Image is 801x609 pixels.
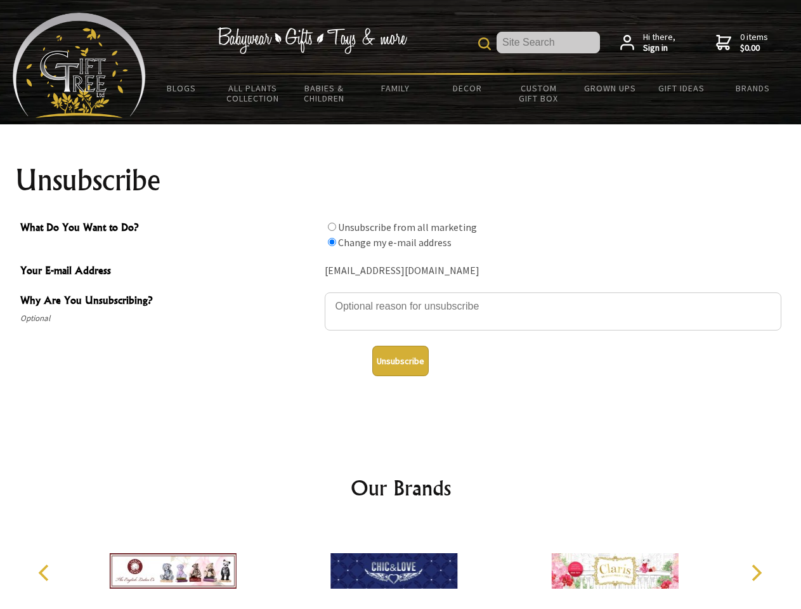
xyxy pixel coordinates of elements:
[620,32,675,54] a: Hi there,Sign in
[20,311,318,326] span: Optional
[643,43,675,54] strong: Sign in
[15,165,786,195] h1: Unsubscribe
[646,75,717,101] a: Gift Ideas
[478,37,491,50] img: product search
[20,219,318,238] span: What Do You Want to Do?
[217,27,407,54] img: Babywear - Gifts - Toys & more
[742,559,770,587] button: Next
[716,32,768,54] a: 0 items$0.00
[431,75,503,101] a: Decor
[20,292,318,311] span: Why Are You Unsubscribing?
[328,238,336,246] input: What Do You Want to Do?
[13,13,146,118] img: Babyware - Gifts - Toys and more...
[740,43,768,54] strong: $0.00
[497,32,600,53] input: Site Search
[325,261,781,281] div: [EMAIL_ADDRESS][DOMAIN_NAME]
[574,75,646,101] a: Grown Ups
[338,221,477,233] label: Unsubscribe from all marketing
[338,236,452,249] label: Change my e-mail address
[25,473,776,503] h2: Our Brands
[360,75,432,101] a: Family
[32,559,60,587] button: Previous
[146,75,218,101] a: BLOGS
[372,346,429,376] button: Unsubscribe
[643,32,675,54] span: Hi there,
[740,31,768,54] span: 0 items
[20,263,318,281] span: Your E-mail Address
[328,223,336,231] input: What Do You Want to Do?
[503,75,575,112] a: Custom Gift Box
[717,75,789,101] a: Brands
[325,292,781,331] textarea: Why Are You Unsubscribing?
[218,75,289,112] a: All Plants Collection
[289,75,360,112] a: Babies & Children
